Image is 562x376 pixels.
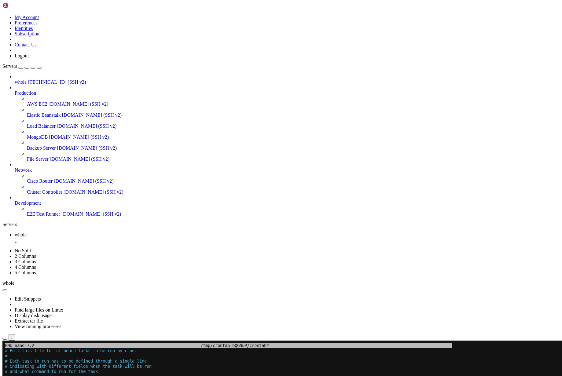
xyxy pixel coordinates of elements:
[2,64,42,69] a: Servers
[15,79,560,85] a: whole [TECHNICAL_ID] (SSH v2)
[15,20,38,25] a: Preferences
[83,330,88,335] span: ^J
[203,324,210,330] span: M-Q
[27,96,560,107] li: AWS EC2 [DOMAIN_NAME] (SSH v2)
[171,324,178,330] span: M-]
[44,324,49,330] span: ^W
[27,134,48,140] span: MongoDB
[213,330,218,335] span: ^F
[2,86,5,90] span: #
[2,122,71,127] span: # m h dom mon dow command
[27,112,560,118] a: Elastic Beanstalk [DOMAIN_NAME] (SSH v2)
[2,49,156,54] span: # and day of week (dow) or use '*' in these fields (for 'any').
[27,107,560,118] li: Elastic Beanstalk [DOMAIN_NAME] (SSH v2)
[15,90,36,96] span: Production
[230,324,235,330] span: ^B
[57,145,117,151] span: [DOMAIN_NAME] (SSH v2)
[2,324,483,330] x-row: Help Write Out Where Is Cut Execute Location Undo Set Mark To Bracket Previous Back
[2,200,5,205] div: (0, 38)
[15,324,61,329] a: View running processes
[68,324,73,330] span: ^K
[127,324,134,330] span: M-U
[9,334,15,341] button: 
[15,232,560,243] a: whole
[15,85,560,162] li: Production
[2,70,5,75] span: #
[27,211,60,217] span: E2E Test Runner
[27,118,560,129] li: Load Balancer [DOMAIN_NAME] (SSH v2)
[15,232,27,237] span: whole
[62,112,122,118] span: [DOMAIN_NAME] (SSH v2)
[27,112,61,118] span: Elastic Beanstalk
[15,26,33,31] a: Identities
[17,330,22,335] span: ^R
[2,137,90,142] span: # Every hour between 8am and 7pm CST
[152,330,159,335] span: M-6
[27,206,560,217] li: E2E Test Runner [DOMAIN_NAME] (SSH v2)
[2,23,149,28] span: # indicating with different fields when the task will be run
[27,156,49,162] span: File Server
[15,162,560,195] li: Network
[15,238,560,243] a: 
[103,324,108,330] span: ^C
[2,330,483,335] x-row: Exit Read File Replace Paste Justify Go To Line Redo Copy Where Was Next Forward
[105,330,110,335] span: ^/
[27,211,560,217] a: E2E Test Runner [DOMAIN_NAME] (SSH v2)
[144,324,152,330] span: M-A
[2,96,68,101] span: # at 5 a.m every week with:
[2,75,156,80] span: # Output of the crontab jobs (including errors) is sent through
[15,53,29,58] a: Logout
[2,330,7,335] span: ^X
[2,91,152,96] span: # For example, you can run a backup of all your user accounts
[57,123,117,129] span: [DOMAIN_NAME] (SSH v2)
[2,34,5,38] span: #
[15,259,36,264] a: 3 Columns
[49,134,109,140] span: [DOMAIN_NAME] (SSH v2)
[2,111,171,116] span: # For more information see the manual pages of crontab(5) and cron(8)
[15,79,27,85] span: whole
[15,90,560,96] a: Production
[17,324,22,330] span: ^O
[15,15,39,20] a: My Account
[61,211,121,217] span: [DOMAIN_NAME] (SSH v2)
[27,134,560,140] a: MongoDB [DOMAIN_NAME] (SSH v2)
[2,179,483,184] x-row: 0 20,22,0,2,4,6 * * * /home/customer/venv/bin/python /home/customer/fbmp_storm.py && /home/custom...
[27,129,560,140] li: MongoDB [DOMAIN_NAME] (SSH v2)
[28,79,86,85] span: [TECHNICAL_ID] (SSH v2)
[2,148,483,153] x-row: 0 8-19 * * * /home/customer/venv/bin/python /home/customer/fbmp_storm.py && /home/customer/venv/b...
[27,123,56,129] span: Load Balancer
[2,2,38,9] img: Shellngn
[27,145,560,151] a: Backup Server [DOMAIN_NAME] (SSH v2)
[81,324,86,330] span: ^T
[15,195,560,217] li: Development
[2,324,7,330] span: ^G
[15,200,41,206] span: Development
[15,318,43,323] a: Extract tar file
[2,2,264,8] span: GNU nano 7.2 /tmp/crontab.bQGNuP/crontab
[44,330,49,335] span: ^\
[15,313,52,318] a: Display disk usage
[2,117,5,122] span: #
[2,54,5,59] span: #
[27,156,560,162] a: File Server [DOMAIN_NAME] (SSH v2)
[27,184,560,195] li: Cluster Controller [DOMAIN_NAME] (SSH v2)
[15,296,41,301] a: Edit Snippets
[64,189,123,195] span: [DOMAIN_NAME] (SSH v2)
[15,248,31,253] a: No Split
[27,151,560,162] li: File Server [DOMAIN_NAME] (SSH v2)
[2,280,14,286] span: whole
[15,74,560,85] li: whole [TECHNICAL_ID] (SSH v2)
[15,200,560,206] a: Development
[27,101,47,107] span: AWS EC2
[50,156,110,162] span: [DOMAIN_NAME] (SSH v2)
[2,18,144,23] span: # Each task to run has to be defined through a single line
[27,189,62,195] span: Cluster Controller
[2,13,5,18] span: #
[2,101,122,106] span: # 0 5 * * 1 tar -zcf /var/backups/home.tgz /home/
[49,101,108,107] span: [DOMAIN_NAME] (SSH v2)
[11,335,13,340] div: 
[27,178,560,184] a: Cisco Router [DOMAIN_NAME] (SSH v2)
[2,106,5,111] span: #
[27,145,56,151] span: Backup Server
